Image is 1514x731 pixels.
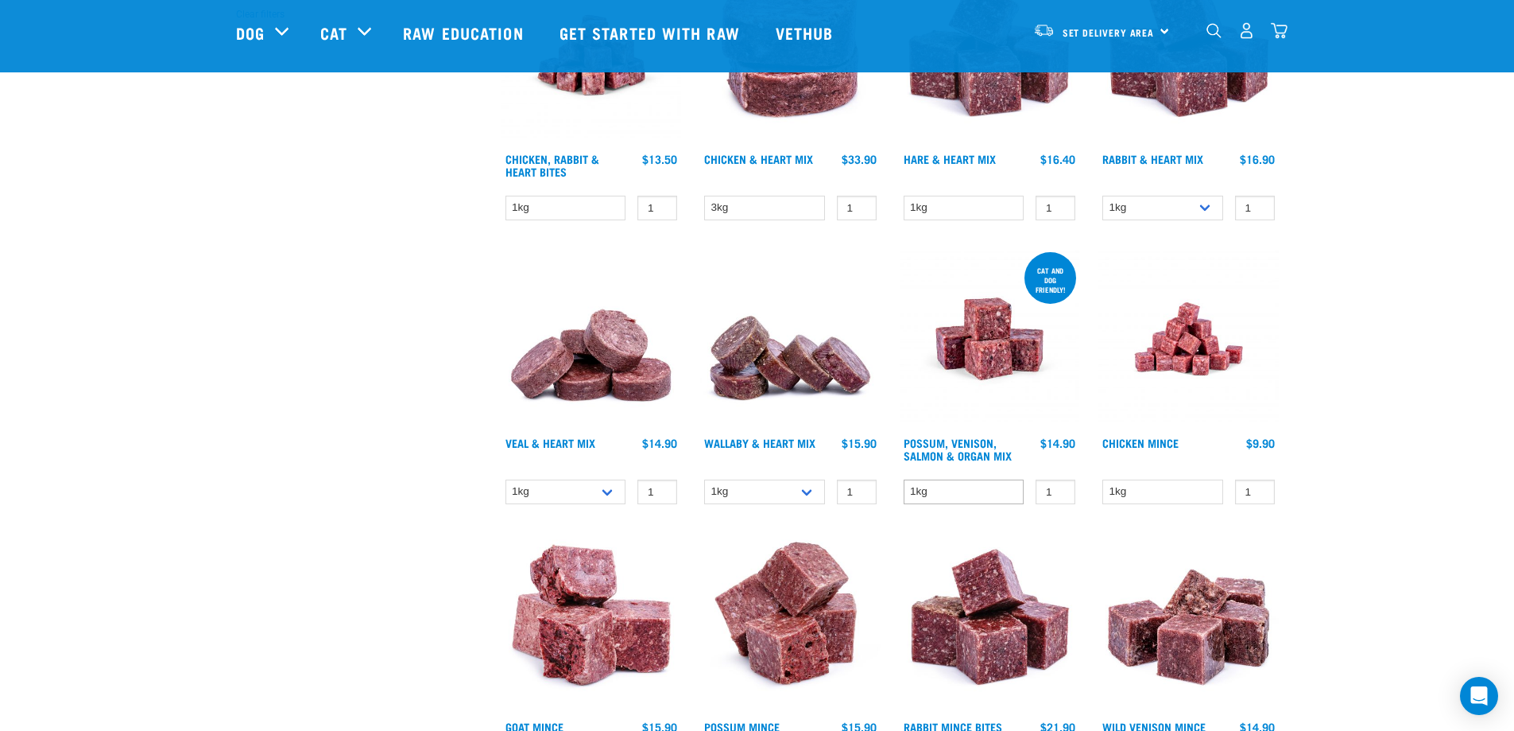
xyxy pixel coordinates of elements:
div: $33.90 [842,153,877,165]
a: Chicken & Heart Mix [704,156,813,161]
div: $14.90 [642,437,677,449]
a: Rabbit & Heart Mix [1102,156,1203,161]
input: 1 [1235,480,1275,504]
img: Chicken M Ince 1613 [1098,249,1279,430]
div: $9.90 [1246,437,1275,449]
div: $14.90 [1040,437,1075,449]
div: $16.90 [1240,153,1275,165]
input: 1 [1235,196,1275,220]
input: 1 [1036,196,1075,220]
img: Whole Minced Rabbit Cubes 01 [900,533,1080,714]
a: Vethub [760,1,854,64]
div: cat and dog friendly! [1024,259,1076,301]
input: 1 [637,196,677,220]
div: $13.50 [642,153,677,165]
img: Pile Of Cubed Wild Venison Mince For Pets [1098,533,1279,714]
img: van-moving.png [1033,23,1055,37]
a: Dog [236,21,265,45]
input: 1 [1036,480,1075,504]
a: Rabbit Mince Bites [904,724,1002,729]
div: $15.90 [842,437,877,449]
a: Cat [320,21,347,45]
a: Raw Education [387,1,543,64]
a: Possum, Venison, Salmon & Organ Mix [904,440,1012,458]
img: 1102 Possum Mince 01 [700,533,881,714]
a: Wild Venison Mince [1102,724,1206,729]
img: user.png [1238,22,1255,39]
span: Set Delivery Area [1063,29,1155,35]
img: Possum Venison Salmon Organ 1626 [900,249,1080,430]
a: Possum Mince [704,724,780,729]
a: Chicken, Rabbit & Heart Bites [505,156,599,174]
a: Get started with Raw [544,1,760,64]
a: Veal & Heart Mix [505,440,595,445]
img: 1093 Wallaby Heart Medallions 01 [700,249,881,430]
img: 1077 Wild Goat Mince 01 [501,533,682,714]
a: Wallaby & Heart Mix [704,440,815,445]
input: 1 [837,480,877,504]
div: Open Intercom Messenger [1460,677,1498,715]
a: Goat Mince [505,724,563,729]
input: 1 [637,480,677,504]
input: 1 [837,196,877,220]
img: home-icon-1@2x.png [1206,23,1222,38]
img: home-icon@2x.png [1271,22,1287,39]
img: 1152 Veal Heart Medallions 01 [501,249,682,430]
div: $16.40 [1040,153,1075,165]
a: Chicken Mince [1102,440,1179,445]
a: Hare & Heart Mix [904,156,996,161]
